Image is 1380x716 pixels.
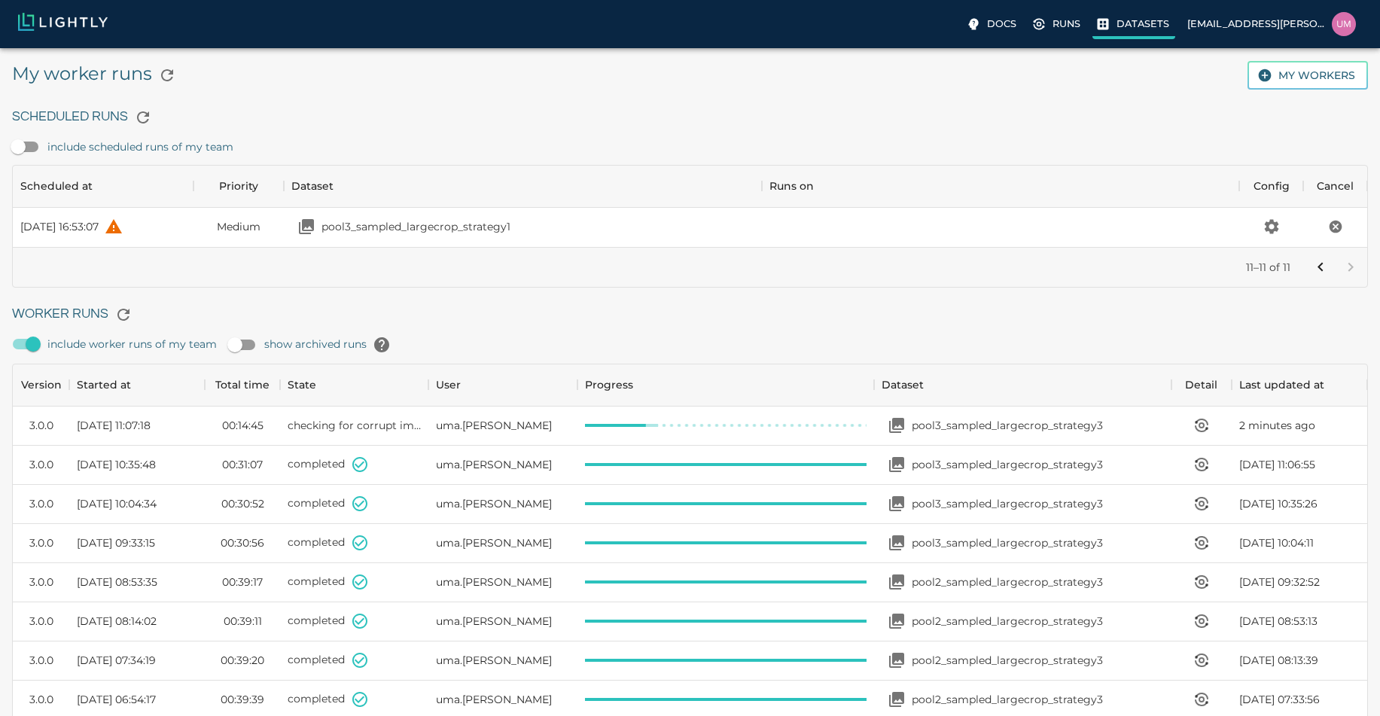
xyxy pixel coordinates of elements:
[1187,449,1217,480] button: View worker run detail
[1239,574,1320,590] span: [DATE] 09:32:52
[77,574,157,590] span: [DATE] 08:53:35
[963,12,1022,36] a: Docs
[288,457,345,471] span: completed
[1239,165,1303,207] div: Config
[1239,364,1324,406] div: Last updated at
[221,496,264,511] time: 00:30:52
[882,645,1103,675] a: Open your dataset pool2_sampled_largecrop_strategy3pool2_sampled_largecrop_strategy3
[288,496,345,510] span: completed
[436,535,552,550] span: uma.govindarajan@bluerivertech.com (BlueRiverTech)
[1187,410,1217,440] button: View worker run detail
[367,330,397,360] button: help
[436,653,552,668] span: uma.govindarajan@bluerivertech.com (BlueRiverTech)
[577,364,875,406] div: Progress
[1187,17,1326,31] p: [EMAIL_ADDRESS][PERSON_NAME][DOMAIN_NAME]
[1187,684,1217,714] button: View worker run detail
[345,449,375,480] button: State set to COMPLETED
[1171,364,1232,406] div: Detail
[882,528,1103,558] a: Open your dataset pool3_sampled_largecrop_strategy3pool3_sampled_largecrop_strategy3
[882,606,912,636] button: Open your dataset pool2_sampled_largecrop_strategy3
[882,449,1103,480] a: Open your dataset pool3_sampled_largecrop_strategy3pool3_sampled_largecrop_strategy3
[345,606,375,636] button: State set to COMPLETED
[1239,535,1314,550] span: [DATE] 10:04:11
[436,692,552,707] span: uma.govindarajan@bluerivertech.com (BlueRiverTech)
[13,364,69,406] div: Version
[21,364,62,406] div: Version
[1232,364,1367,406] div: Last updated at
[1187,606,1217,636] button: View worker run detail
[193,165,284,207] div: Priority
[77,364,131,406] div: Started at
[288,364,316,406] div: State
[205,364,280,406] div: Total time
[1246,260,1290,275] p: 11–11 of 11
[436,614,552,629] span: uma.govindarajan@bluerivertech.com (BlueRiverTech)
[77,535,155,550] span: [DATE] 09:33:15
[882,606,1103,636] a: Open your dataset pool2_sampled_largecrop_strategy3pool2_sampled_largecrop_strategy3
[20,219,99,234] div: [DATE] 16:53:07
[1053,17,1080,31] p: Runs
[1116,17,1169,31] p: Datasets
[29,457,53,472] div: 3.0.0
[29,614,53,629] div: 3.0.0
[882,410,1103,440] a: Open your dataset pool3_sampled_largecrop_strategy3pool3_sampled_largecrop_strategy3
[882,489,1103,519] a: Open your dataset pool3_sampled_largecrop_strategy3pool3_sampled_largecrop_strategy3
[436,496,552,511] span: uma.govindarajan@bluerivertech.com (BlueRiverTech)
[912,574,1103,590] p: pool2_sampled_largecrop_strategy3
[1239,457,1315,472] span: [DATE] 11:06:55
[12,60,182,90] h5: My worker runs
[1239,418,1315,433] time: 2 minutes ago
[29,496,53,511] div: 3.0.0
[912,418,1103,433] p: pool3_sampled_largecrop_strategy3
[912,653,1103,668] p: pool2_sampled_largecrop_strategy3
[987,17,1016,31] p: Docs
[13,165,193,207] div: Scheduled at
[321,219,510,234] p: pool3_sampled_largecrop_strategy1
[1187,489,1217,519] button: View worker run detail
[882,567,1103,597] a: Open your dataset pool2_sampled_largecrop_strategy3pool2_sampled_largecrop_strategy3
[280,364,428,406] div: State
[288,692,345,705] span: completed
[912,535,1103,550] p: pool3_sampled_largecrop_strategy3
[436,418,552,433] span: uma.govindarajan@bluerivertech.com (BlueRiverTech)
[29,692,53,707] div: 3.0.0
[1239,496,1318,511] span: [DATE] 10:35:26
[221,692,264,707] time: 00:39:39
[288,614,345,627] span: completed
[288,574,345,588] span: completed
[224,614,262,629] time: 00:39:11
[1239,692,1320,707] span: [DATE] 07:33:56
[77,496,157,511] span: [DATE] 10:04:34
[29,535,53,550] div: 3.0.0
[1303,165,1367,207] div: Cancel
[436,364,461,406] div: User
[1247,61,1368,90] button: My workers
[1181,8,1362,41] label: [EMAIL_ADDRESS][PERSON_NAME][DOMAIN_NAME]uma.govindarajan@bluerivertech.com
[1187,645,1217,675] button: View worker run detail
[912,614,1103,629] p: pool2_sampled_largecrop_strategy3
[291,212,321,242] button: Open your dataset pool3_sampled_largecrop_strategy1
[1305,252,1336,282] button: Go to previous page
[882,684,1103,714] a: Open your dataset pool2_sampled_largecrop_strategy3pool2_sampled_largecrop_strategy3
[12,300,1368,330] h6: Worker Runs
[1185,364,1217,406] div: Detail
[291,165,334,207] div: Dataset
[345,489,375,519] button: State set to COMPLETED
[288,535,345,549] span: completed
[436,457,552,472] span: uma.govindarajan@bluerivertech.com (BlueRiverTech)
[20,165,93,207] div: Scheduled at
[222,418,264,433] time: 00:14:45
[1028,12,1086,36] label: Runs
[1187,567,1217,597] button: View worker run detail
[882,410,912,440] button: Open your dataset pool3_sampled_largecrop_strategy3
[77,418,151,433] span: [DATE] 11:07:18
[912,692,1103,707] p: pool2_sampled_largecrop_strategy3
[77,457,156,472] span: [DATE] 10:35:48
[345,684,375,714] button: State set to COMPLETED
[882,449,912,480] button: Open your dataset pool3_sampled_largecrop_strategy3
[29,653,53,668] div: 3.0.0
[219,165,258,207] div: Priority
[99,212,129,242] button: help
